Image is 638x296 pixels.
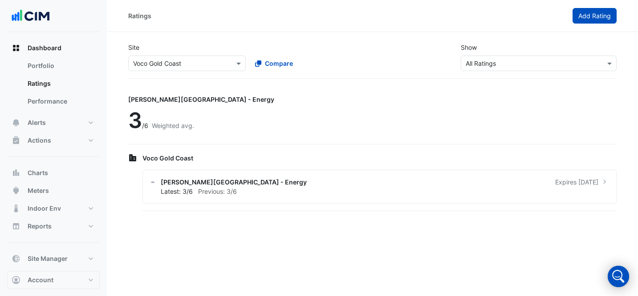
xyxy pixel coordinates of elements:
[28,168,48,177] span: Charts
[28,118,46,127] span: Alerts
[7,271,100,289] button: Account
[12,222,20,231] app-icon: Reports
[7,250,100,268] button: Site Manager
[12,44,20,52] app-icon: Dashboard
[249,56,299,71] button: Compare
[7,114,100,132] button: Alerts
[28,222,52,231] span: Reports
[152,122,194,129] span: Weighted avg.
[12,186,20,195] app-icon: Meters
[7,39,100,57] button: Dashboard
[198,188,237,195] span: Previous: 3/6
[28,44,61,52] span: Dashboard
[578,12,611,20] span: Add Rating
[12,118,20,127] app-icon: Alerts
[461,43,477,52] label: Show
[20,92,100,110] a: Performance
[161,188,193,195] span: Latest: 3/6
[142,154,193,162] span: Voco Gold Coast
[128,107,142,133] span: 3
[20,75,100,92] a: Ratings
[12,204,20,213] app-icon: Indoor Env
[28,254,68,263] span: Site Manager
[128,95,274,104] div: [PERSON_NAME][GEOGRAPHIC_DATA] - Energy
[28,186,49,195] span: Meters
[7,182,100,200] button: Meters
[12,254,20,263] app-icon: Site Manager
[28,276,53,284] span: Account
[608,266,629,287] div: Open Intercom Messenger
[11,7,51,25] img: Company Logo
[265,59,293,68] span: Compare
[555,177,598,187] span: Expires [DATE]
[28,136,51,145] span: Actions
[7,164,100,182] button: Charts
[28,204,61,213] span: Indoor Env
[573,8,617,24] button: Add Rating
[142,122,148,129] span: /6
[7,132,100,149] button: Actions
[7,217,100,235] button: Reports
[128,43,139,52] label: Site
[20,57,100,75] a: Portfolio
[7,57,100,114] div: Dashboard
[7,200,100,217] button: Indoor Env
[12,168,20,177] app-icon: Charts
[12,136,20,145] app-icon: Actions
[128,11,151,20] div: Ratings
[161,177,307,187] span: [PERSON_NAME][GEOGRAPHIC_DATA] - Energy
